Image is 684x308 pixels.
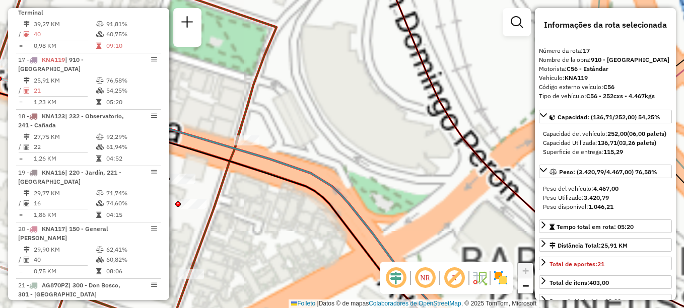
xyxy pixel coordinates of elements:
[384,266,408,290] span: Ocultar deslocamento
[18,169,29,176] font: 19 -
[33,41,96,51] td: 0,98 KM
[18,112,29,120] font: 18 -
[18,255,23,265] td: /
[96,88,104,94] i: % de utilização da cubagem
[603,83,614,91] strong: C56
[24,21,30,27] i: Distância Total
[24,257,30,263] i: Total de Atividades
[18,142,23,152] td: /
[96,43,101,49] i: Tempo total em rota
[586,92,655,100] strong: C56 - 252cxs - 4.467kgs
[539,294,672,307] a: Jornada Motorista: 09:00
[151,282,157,288] em: Opções
[539,74,588,82] font: Vehículo:
[96,257,104,263] i: % de utilização da cubagem
[96,247,104,253] i: % de utilização do peso
[106,19,157,29] td: 91,81%
[18,29,23,39] td: /
[18,281,29,289] font: 21 -
[550,260,604,268] span: Total de aportes:
[24,247,30,253] i: Distância Total
[597,260,604,268] strong: 21
[106,188,157,198] td: 71,74%
[543,147,668,157] div: Superficie de entrega:
[18,41,23,51] td: =
[607,130,627,137] strong: 252,00
[289,299,539,308] div: Datos © de mapas , © 2025 TomTom, Microsoft
[106,41,157,51] td: 09:10
[539,219,672,233] a: Tempo total em rota: 05:20
[539,20,672,30] h4: Informações da rota selecionada
[106,75,157,86] td: 76,58%
[33,153,96,164] td: 1,26 KM
[18,86,23,96] td: /
[543,139,656,146] font: Capacidad Utilizada:
[369,300,461,307] a: Colaboradores de OpenStreetMap
[96,21,104,27] i: % de utilização do peso
[18,198,23,208] td: /
[539,257,672,270] a: Total de aportes:21
[106,97,157,107] td: 05:20
[42,169,65,176] span: KNA116
[33,142,96,152] td: 22
[559,168,657,176] span: Peso: (3.420,79/4.467,00) 76,58%
[151,225,157,232] em: Opções
[558,113,660,121] span: Capacidad: (136,71/252,00) 54,25%
[588,203,613,210] strong: 1.046,21
[96,78,104,84] i: % de utilização do peso
[539,46,672,55] div: Número da rota:
[96,134,104,140] i: % de utilização do peso
[539,65,608,72] font: Motorista:
[558,242,628,249] font: Distância Total:
[96,156,101,162] i: Tempo total em rota
[151,169,157,175] em: Opções
[96,99,101,105] i: Tempo total em rota
[18,225,29,233] font: 20 -
[539,83,672,92] div: Código externo veículo:
[565,74,588,82] strong: KNA119
[627,130,666,137] strong: (06,00 palets)
[24,88,30,94] i: Total de Atividades
[543,202,668,211] div: Peso disponível:
[522,264,529,277] span: +
[33,19,96,29] td: 39,27 KM
[518,278,533,293] a: Alejar
[507,12,527,32] a: Exibir filtros
[18,210,23,220] td: =
[617,139,656,146] strong: (03,26 palets)
[539,55,672,64] div: Nombre de la obra:
[18,169,121,185] span: | 220 - Jardín, 221 - [GEOGRAPHIC_DATA]
[550,297,621,306] div: Jornada Motorista: 09:00
[24,78,30,84] i: Distância Total
[33,132,96,142] td: 27,75 KM
[317,300,319,307] span: |
[539,165,672,178] a: Peso: (3.420,79/4.467,00) 76,58%
[106,266,157,276] td: 08:06
[18,97,23,107] td: =
[291,300,315,307] a: Folleto
[33,210,96,220] td: 1,86 KM
[543,194,609,201] font: Peso Utilizado:
[33,188,96,198] td: 29,77 KM
[597,139,617,146] strong: 136,71
[24,134,30,140] i: Distância Total
[493,270,509,286] img: Exibir/Ocultar setores
[413,266,437,290] span: Ocultar NR
[106,87,127,94] font: 54,25%
[151,113,157,119] em: Opções
[603,148,623,156] strong: 115,29
[106,132,157,142] td: 92,29%
[584,194,609,201] strong: 3.420,79
[96,144,104,150] i: % de utilização da cubagem
[18,225,108,242] span: | 150 - General [PERSON_NAME]
[33,255,96,265] td: 40
[18,56,29,63] font: 17 -
[539,110,672,123] a: Capacidad: (136,71/252,00) 54,25%
[33,29,96,39] td: 40
[442,266,466,290] span: Exibir rótulo
[539,238,672,252] a: Distância Total:25,91 KM
[106,256,127,263] font: 60,82%
[591,56,669,63] strong: 910 - [GEOGRAPHIC_DATA]
[24,190,30,196] i: Distância Total
[42,281,69,289] span: AG870PZ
